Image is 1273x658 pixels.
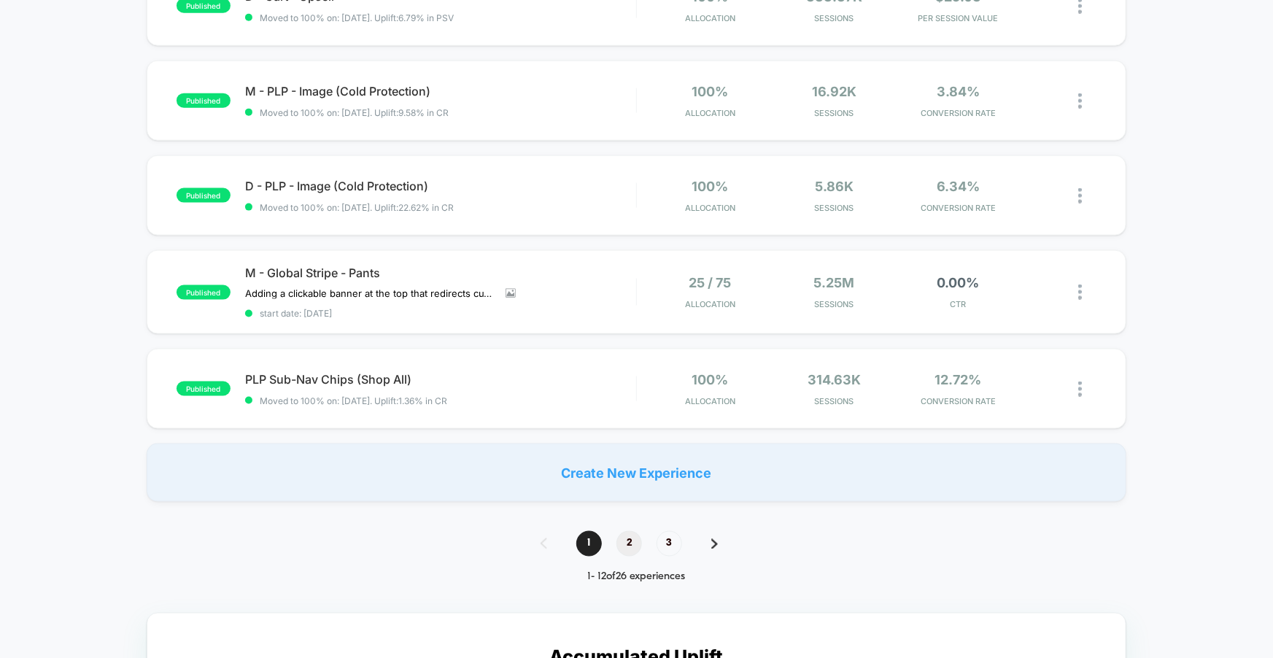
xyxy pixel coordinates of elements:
[685,13,735,23] span: Allocation
[937,275,979,290] span: 0.00%
[616,531,642,557] span: 2
[177,93,231,108] span: published
[692,84,728,99] span: 100%
[937,179,980,194] span: 6.34%
[685,108,735,118] span: Allocation
[1078,285,1082,300] img: close
[245,84,636,98] span: M - PLP - Image (Cold Protection)
[177,188,231,203] span: published
[899,396,1016,406] span: CONVERSION RATE
[899,13,1016,23] span: PER SESSION VALUE
[657,531,682,557] span: 3
[260,107,449,118] span: Moved to 100% on: [DATE] . Uplift: 9.58% in CR
[260,202,454,213] span: Moved to 100% on: [DATE] . Uplift: 22.62% in CR
[899,299,1016,309] span: CTR
[775,299,892,309] span: Sessions
[937,84,980,99] span: 3.84%
[689,275,731,290] span: 25 / 75
[899,203,1016,213] span: CONVERSION RATE
[808,372,861,387] span: 314.63k
[692,179,728,194] span: 100%
[147,444,1127,502] div: Create New Experience
[899,108,1016,118] span: CONVERSION RATE
[711,539,718,549] img: pagination forward
[935,372,981,387] span: 12.72%
[775,203,892,213] span: Sessions
[1078,188,1082,204] img: close
[260,12,454,23] span: Moved to 100% on: [DATE] . Uplift: 6.79% in PSV
[526,571,747,584] div: 1 - 12 of 26 experiences
[685,396,735,406] span: Allocation
[245,287,495,299] span: Adding a clickable banner at the top that redirects customers to a landing page.
[1078,93,1082,109] img: close
[1078,382,1082,397] img: close
[775,13,892,23] span: Sessions
[245,308,636,319] span: start date: [DATE]
[775,108,892,118] span: Sessions
[177,382,231,396] span: published
[812,84,856,99] span: 16.92k
[245,266,636,280] span: M - Global Stripe - Pants
[813,275,854,290] span: 5.25M
[576,531,602,557] span: 1
[815,179,854,194] span: 5.86k
[775,396,892,406] span: Sessions
[245,179,636,193] span: D - PLP - Image (Cold Protection)
[245,372,636,387] span: PLP Sub-Nav Chips (Shop All)
[177,285,231,300] span: published
[692,372,728,387] span: 100%
[685,299,735,309] span: Allocation
[260,395,447,406] span: Moved to 100% on: [DATE] . Uplift: 1.36% in CR
[685,203,735,213] span: Allocation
